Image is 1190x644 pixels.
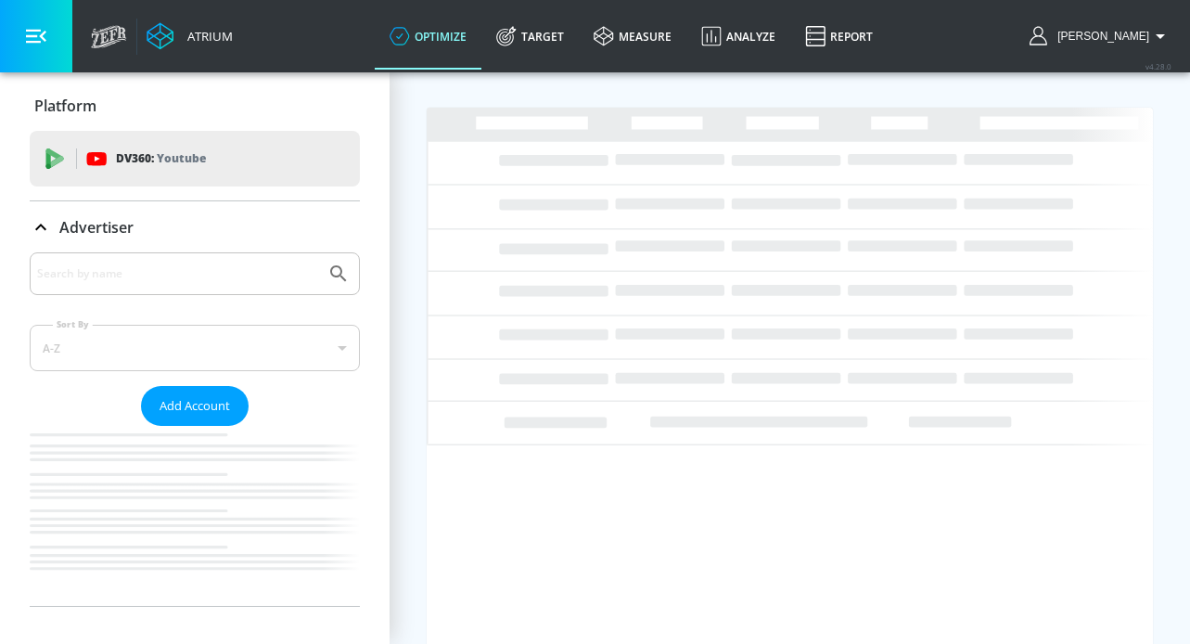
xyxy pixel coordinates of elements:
[375,3,481,70] a: optimize
[1050,30,1149,43] span: login as: jen.breen@zefr.com
[59,217,134,238] p: Advertiser
[30,80,360,132] div: Platform
[30,201,360,253] div: Advertiser
[686,3,790,70] a: Analyze
[147,22,233,50] a: Atrium
[1145,61,1171,71] span: v 4.28.0
[116,148,206,169] p: DV360:
[180,28,233,45] div: Atrium
[30,252,360,606] div: Advertiser
[30,325,360,371] div: A-Z
[157,148,206,168] p: Youtube
[579,3,686,70] a: measure
[30,426,360,606] nav: list of Advertiser
[790,3,888,70] a: Report
[30,131,360,187] div: DV360: Youtube
[160,395,230,417] span: Add Account
[1030,25,1171,47] button: [PERSON_NAME]
[53,318,93,330] label: Sort By
[481,3,579,70] a: Target
[37,262,318,286] input: Search by name
[141,386,249,426] button: Add Account
[34,96,96,116] p: Platform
